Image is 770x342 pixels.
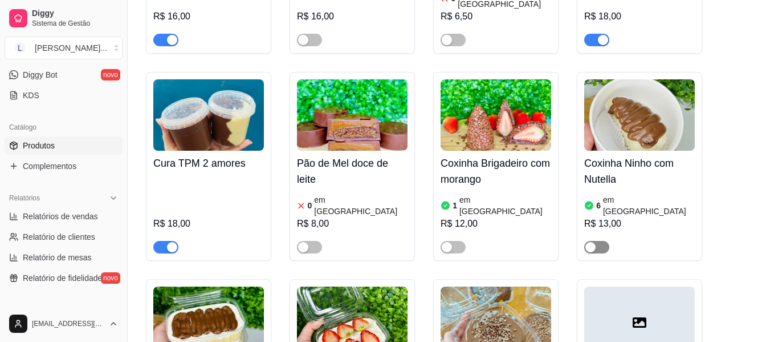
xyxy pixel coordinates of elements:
[23,69,58,81] span: Diggy Bot
[5,301,123,319] div: Gerenciar
[23,140,55,151] span: Produtos
[153,79,264,151] img: product-image
[153,217,264,231] div: R$ 18,00
[603,194,695,217] article: em [GEOGRAPHIC_DATA]
[5,118,123,136] div: Catálogo
[441,155,551,187] h4: Coxinha Brigadeiro com morango
[9,194,40,203] span: Relatórios
[596,200,601,211] article: 6
[23,90,39,101] span: KDS
[453,200,457,211] article: 1
[32,9,118,19] span: Diggy
[23,211,98,222] span: Relatórios de vendas
[441,79,551,151] img: product-image
[297,217,408,231] div: R$ 8,00
[5,37,123,59] button: Select a team
[5,136,123,155] a: Produtos
[297,79,408,151] img: product-image
[5,228,123,246] a: Relatório de clientes
[23,272,102,284] span: Relatório de fidelidade
[5,86,123,104] a: KDS
[32,319,104,328] span: [EMAIL_ADDRESS][DOMAIN_NAME]
[297,155,408,187] h4: Pão de Mel doce de leite
[23,252,92,263] span: Relatório de mesas
[5,5,123,32] a: DiggySistema de Gestão
[308,200,312,211] article: 0
[297,10,408,23] div: R$ 16,00
[5,248,123,267] a: Relatório de mesas
[23,160,76,172] span: Complementos
[14,42,26,54] span: L
[5,207,123,226] a: Relatórios de vendas
[441,10,551,23] div: R$ 6,50
[314,194,408,217] article: em [GEOGRAPHIC_DATA]
[32,19,118,28] span: Sistema de Gestão
[5,66,123,84] a: Diggy Botnovo
[459,194,551,217] article: em [GEOGRAPHIC_DATA]
[584,79,695,151] img: product-image
[153,155,264,171] h4: Cura TPM 2 amores
[584,10,695,23] div: R$ 18,00
[5,269,123,287] a: Relatório de fidelidadenovo
[584,217,695,231] div: R$ 13,00
[584,155,695,187] h4: Coxinha Ninho com Nutella
[441,217,551,231] div: R$ 12,00
[23,231,95,243] span: Relatório de clientes
[153,10,264,23] div: R$ 16,00
[35,42,107,54] div: [PERSON_NAME] ...
[5,157,123,175] a: Complementos
[5,310,123,337] button: [EMAIL_ADDRESS][DOMAIN_NAME]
